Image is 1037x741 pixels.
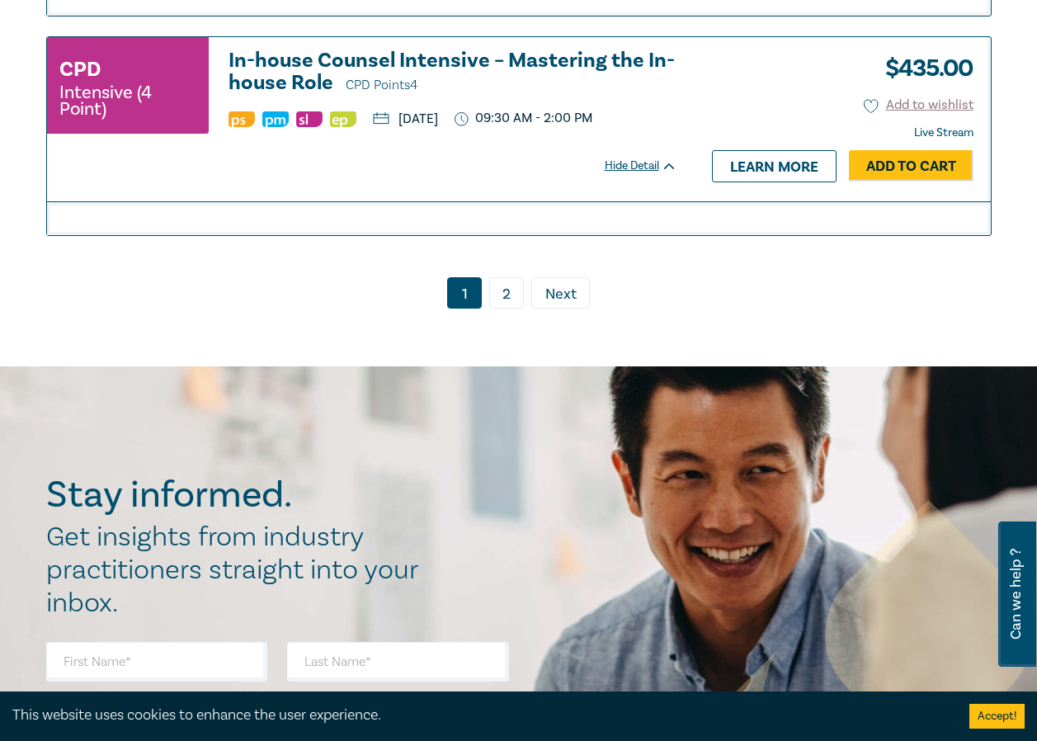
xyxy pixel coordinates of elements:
strong: Live Stream [914,125,973,140]
h3: In-house Counsel Intensive – Mastering the In-house Role [229,50,677,97]
span: Next [545,284,577,305]
a: Add to Cart [849,150,973,182]
div: This website uses cookies to enhance the user experience. [12,705,945,726]
h3: $ 435.00 [873,50,973,87]
span: CPD Points 4 [346,77,417,93]
a: In-house Counsel Intensive – Mastering the In-house Role CPD Points4 [229,50,677,97]
div: Hide Detail [605,158,695,174]
p: [DATE] [373,112,438,125]
button: Accept cookies [969,704,1025,729]
img: Ethics & Professional Responsibility [330,111,356,127]
a: 2 [489,277,524,309]
h2: Stay informed. [46,474,436,517]
h2: Get insights from industry practitioners straight into your inbox. [46,521,436,620]
h3: CPD [59,54,101,84]
img: Substantive Law [296,111,323,127]
a: Next [531,277,590,309]
a: 1 [447,277,482,309]
input: First Name* [46,642,268,682]
button: Add to wishlist [864,96,973,115]
p: 09:30 AM - 2:00 PM [455,111,593,126]
small: Intensive (4 Point) [59,84,196,117]
input: Last Name* [287,642,509,682]
span: Can we help ? [1008,531,1024,657]
img: Practice Management & Business Skills [262,111,289,127]
a: Learn more [712,150,837,182]
img: Professional Skills [229,111,255,127]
